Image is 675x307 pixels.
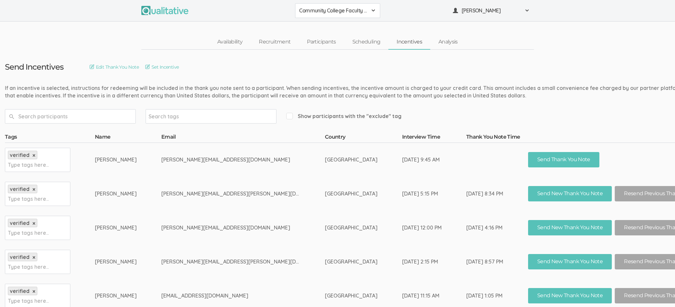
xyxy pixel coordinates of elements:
td: [PERSON_NAME][EMAIL_ADDRESS][PERSON_NAME][DOMAIN_NAME] [161,245,325,279]
a: Incentives [388,35,430,49]
td: [PERSON_NAME] [95,177,161,211]
input: Search participants [5,109,136,124]
th: Tags [5,133,95,143]
th: Email [161,133,325,143]
a: × [32,153,35,158]
img: Qualitative [141,6,188,15]
a: Edit Thank You Note [90,63,139,71]
a: Set Incentive [145,63,179,71]
td: [PERSON_NAME] [95,211,161,245]
span: verified [10,220,29,226]
button: Send New Thank You Note [528,186,612,201]
td: [DATE] 2:15 PM [402,245,466,279]
a: Participants [299,35,344,49]
span: Community College Faculty Experiences [299,7,367,14]
input: Type tags here... [8,297,49,305]
div: [DATE] 8:57 PM [466,258,504,265]
a: Scheduling [344,35,389,49]
input: Type tags here... [8,161,49,169]
span: verified [10,254,29,260]
td: [DATE] 9:45 AM [402,143,466,177]
th: Name [95,133,161,143]
button: Community College Faculty Experiences [295,3,380,18]
td: [GEOGRAPHIC_DATA] [325,177,402,211]
td: [GEOGRAPHIC_DATA] [325,245,402,279]
span: Show participants with the "exclude" tag [286,112,401,120]
a: × [32,289,35,294]
a: × [32,255,35,260]
td: [PERSON_NAME] [95,143,161,177]
span: verified [10,288,29,294]
span: verified [10,152,29,158]
td: [GEOGRAPHIC_DATA] [325,143,402,177]
div: [DATE] 4:16 PM [466,224,504,231]
a: × [32,187,35,192]
td: [PERSON_NAME][EMAIL_ADDRESS][DOMAIN_NAME] [161,211,325,245]
td: [DATE] 12:00 PM [402,211,466,245]
button: [PERSON_NAME] [449,3,534,18]
td: [GEOGRAPHIC_DATA] [325,211,402,245]
input: Type tags here... [8,229,49,237]
th: Country [325,133,402,143]
input: Search tags [149,112,189,121]
button: Send New Thank You Note [528,220,612,235]
th: Thank You Note Time [466,133,528,143]
button: Send Thank You Note [528,152,599,167]
input: Type tags here... [8,263,49,271]
td: [PERSON_NAME][EMAIL_ADDRESS][DOMAIN_NAME] [161,143,325,177]
a: Analysis [430,35,466,49]
span: [PERSON_NAME] [462,7,521,14]
a: Recruitment [251,35,299,49]
h3: Send Incentives [5,63,63,71]
a: Availability [209,35,251,49]
div: [DATE] 8:34 PM [466,190,504,197]
div: [DATE] 1:05 PM [466,292,504,299]
td: [PERSON_NAME] [95,245,161,279]
td: [PERSON_NAME][EMAIL_ADDRESS][PERSON_NAME][DOMAIN_NAME] [161,177,325,211]
iframe: Chat Widget [642,276,675,307]
button: Send New Thank You Note [528,254,612,269]
button: Send New Thank You Note [528,288,612,303]
span: verified [10,186,29,192]
input: Type tags here... [8,195,49,203]
th: Interview Time [402,133,466,143]
td: [DATE] 5:15 PM [402,177,466,211]
a: × [32,221,35,226]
